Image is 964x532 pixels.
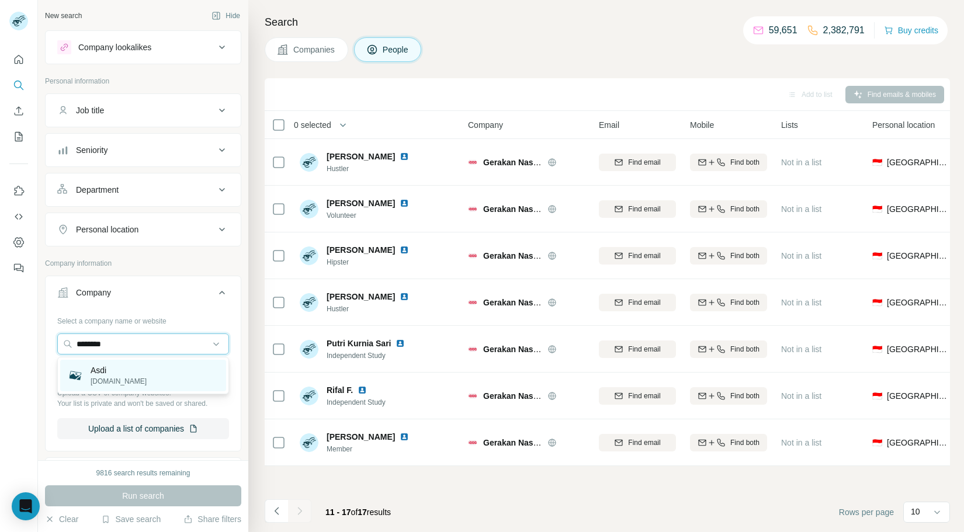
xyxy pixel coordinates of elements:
span: Rows per page [839,506,894,518]
span: Find both [730,297,760,308]
img: LinkedIn logo [400,292,409,301]
img: LinkedIn logo [396,339,405,348]
button: Use Surfe API [9,206,28,227]
div: Open Intercom Messenger [12,492,40,520]
button: Search [9,75,28,96]
button: Find both [690,434,767,451]
span: People [383,44,410,55]
span: Find email [628,437,660,448]
span: Find email [628,204,660,214]
span: [GEOGRAPHIC_DATA] [887,343,949,355]
img: Avatar [300,246,318,265]
img: Avatar [300,340,318,359]
button: Company lookalikes [46,33,241,61]
button: My lists [9,126,28,147]
span: [PERSON_NAME] [327,244,395,256]
span: Independent Study [327,397,386,408]
span: Independent Study [327,350,419,361]
div: Department [76,184,119,196]
img: Avatar [300,153,318,172]
span: Find both [730,391,760,401]
span: Hustler [327,304,423,314]
p: Personal information [45,76,241,86]
span: Gerakan Nasional 1000 Startup Digital [483,438,631,447]
button: Find email [599,247,676,265]
button: Buy credits [884,22,938,39]
div: Company [76,287,111,298]
p: 10 [911,506,920,517]
span: Find email [628,157,660,168]
span: Gerakan Nasional 1000 Startup Digital [483,345,631,354]
button: Hide [203,7,248,25]
span: Gerakan Nasional 1000 Startup Digital [483,204,631,214]
span: Find email [628,251,660,261]
span: Find both [730,251,760,261]
span: Lists [781,119,798,131]
span: [PERSON_NAME] [327,431,395,443]
span: 🇮🇩 [872,157,882,168]
span: Find email [628,344,660,354]
span: [PERSON_NAME] [327,291,395,302]
button: Upload a list of companies [57,418,229,439]
span: [GEOGRAPHIC_DATA] [887,203,949,215]
div: Select a company name or website [57,311,229,326]
span: 🇮🇩 [872,297,882,308]
span: Not in a list [781,391,821,401]
img: LinkedIn logo [400,152,409,161]
div: Seniority [76,144,108,156]
button: Clear [45,513,78,525]
span: Rifal F. [327,384,353,396]
span: 🇮🇩 [872,250,882,262]
span: [GEOGRAPHIC_DATA] [887,390,949,402]
img: LinkedIn logo [400,432,409,441]
img: Asdi [67,367,84,384]
img: LinkedIn logo [400,199,409,208]
button: Share filters [183,513,241,525]
img: Logo of Gerakan Nasional 1000 Startup Digital [468,251,477,260]
span: 🇮🇩 [872,437,882,448]
span: Hipster [327,257,423,267]
span: Not in a list [781,438,821,447]
button: Find both [690,247,767,265]
div: Company lookalikes [78,41,151,53]
span: Mobile [690,119,714,131]
img: Avatar [300,387,318,405]
button: Find email [599,340,676,358]
span: [GEOGRAPHIC_DATA] [887,157,949,168]
button: Dashboard [9,232,28,253]
button: Feedback [9,258,28,279]
span: Find both [730,157,760,168]
p: Asdi [91,364,147,376]
img: Logo of Gerakan Nasional 1000 Startup Digital [468,391,477,401]
span: Find both [730,204,760,214]
button: Company [46,279,241,311]
span: Not in a list [781,345,821,354]
img: LinkedIn logo [400,245,409,255]
span: Putri Kurnia Sari [327,338,391,349]
p: [DOMAIN_NAME] [91,376,147,387]
img: LinkedIn logo [358,385,367,395]
p: 2,382,791 [823,23,865,37]
span: 🇮🇩 [872,203,882,215]
button: Find both [690,340,767,358]
p: Your list is private and won't be saved or shared. [57,398,229,409]
span: Gerakan Nasional 1000 Startup Digital [483,251,631,260]
span: [PERSON_NAME] [327,197,395,209]
span: Find both [730,344,760,354]
span: Email [599,119,619,131]
button: Find email [599,154,676,171]
button: Navigate to previous page [265,499,288,523]
div: Personal location [76,224,138,235]
button: Find both [690,387,767,405]
span: [PERSON_NAME] [327,151,395,162]
span: Member [327,444,423,454]
span: Not in a list [781,158,821,167]
span: Gerakan Nasional 1000 Startup Digital [483,158,631,167]
span: Find email [628,297,660,308]
button: Find both [690,200,767,218]
p: Company information [45,258,241,269]
img: Avatar [300,293,318,312]
span: [GEOGRAPHIC_DATA] [887,437,949,448]
span: Find email [628,391,660,401]
button: Find both [690,294,767,311]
